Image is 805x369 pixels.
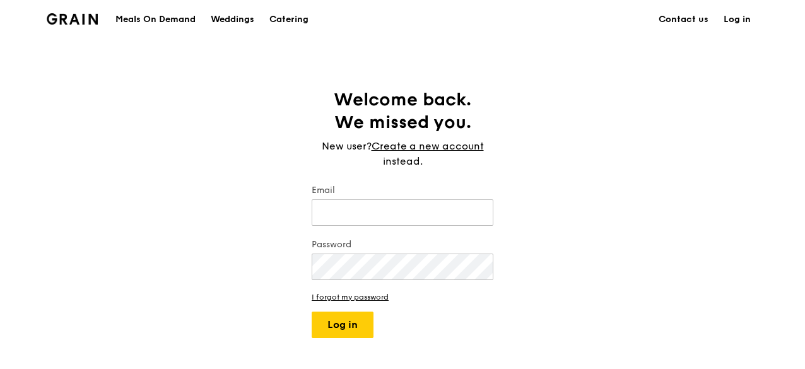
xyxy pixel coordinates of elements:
h1: Welcome back. We missed you. [312,88,493,134]
a: Catering [262,1,316,38]
label: Email [312,184,493,197]
a: I forgot my password [312,293,493,302]
span: New user? [322,140,372,152]
a: Contact us [651,1,716,38]
a: Log in [716,1,758,38]
label: Password [312,238,493,251]
img: Grain [47,13,98,25]
div: Weddings [211,1,254,38]
div: Meals On Demand [115,1,196,38]
div: Catering [269,1,308,38]
a: Weddings [203,1,262,38]
a: Create a new account [372,139,484,154]
span: instead. [383,155,423,167]
button: Log in [312,312,373,338]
